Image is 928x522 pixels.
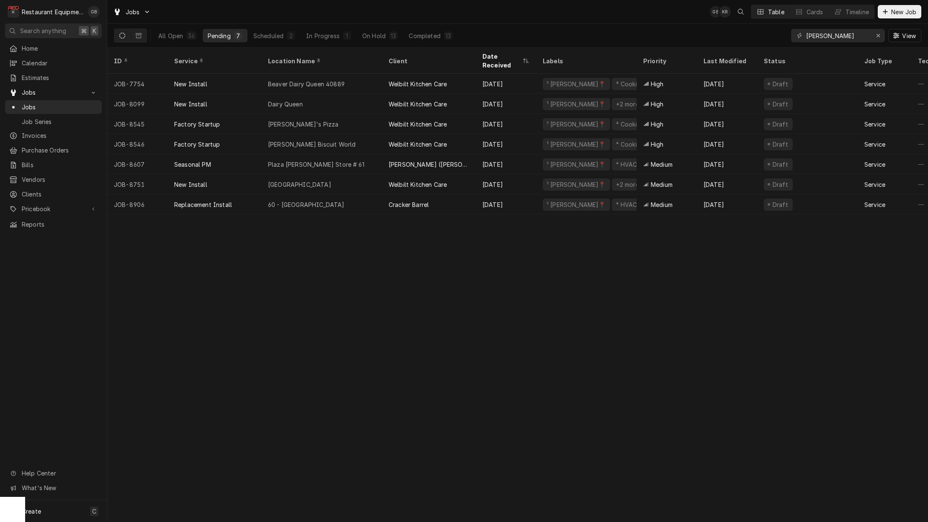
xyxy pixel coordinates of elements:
[900,31,918,40] span: View
[710,6,722,18] div: Gary Beaver's Avatar
[543,57,630,65] div: Labels
[546,100,607,109] div: ¹ [PERSON_NAME]📍
[107,114,168,134] div: JOB-8545
[88,6,100,18] div: GB
[268,100,303,109] div: Dairy Queen
[22,483,97,492] span: What's New
[389,57,467,65] div: Client
[174,57,253,65] div: Service
[5,481,102,495] a: Go to What's New
[268,180,331,189] div: [GEOGRAPHIC_DATA]
[268,160,364,169] div: Plaza [PERSON_NAME] Store # 61
[878,5,921,18] button: New Job
[268,140,356,149] div: [PERSON_NAME] Biscuit World
[864,180,885,189] div: Service
[546,120,607,129] div: ¹ [PERSON_NAME]📍
[546,160,607,169] div: ¹ [PERSON_NAME]📍
[651,140,664,149] span: High
[476,114,536,134] div: [DATE]
[5,23,102,38] button: Search anything⌘K
[771,120,789,129] div: Draft
[22,469,97,478] span: Help Center
[697,134,757,154] div: [DATE]
[268,57,374,65] div: Location Name
[22,146,98,155] span: Purchase Orders
[5,143,102,157] a: Purchase Orders
[22,103,98,111] span: Jobs
[651,200,673,209] span: Medium
[306,31,340,40] div: In Progress
[20,26,66,35] span: Search anything
[391,31,396,40] div: 13
[22,160,98,169] span: Bills
[697,154,757,174] div: [DATE]
[236,31,241,40] div: 7
[5,202,102,216] a: Go to Pricebook
[174,120,220,129] div: Factory Startup
[88,6,100,18] div: Gary Beaver's Avatar
[110,5,154,19] a: Go to Jobs
[615,200,647,209] div: ⁴ HVAC 🌡️
[697,114,757,134] div: [DATE]
[764,57,849,65] div: Status
[846,8,869,16] div: Timeline
[771,180,789,189] div: Draft
[615,80,654,88] div: ⁴ Cooking 🔥
[546,180,607,189] div: ¹ [PERSON_NAME]📍
[22,131,98,140] span: Invoices
[615,120,654,129] div: ⁴ Cooking 🔥
[22,204,85,213] span: Pricebook
[5,173,102,186] a: Vendors
[107,154,168,174] div: JOB-8607
[615,160,647,169] div: ⁴ HVAC 🌡️
[389,200,429,209] div: Cracker Barrel
[651,160,673,169] span: Medium
[22,88,85,97] span: Jobs
[771,160,789,169] div: Draft
[174,140,220,149] div: Factory Startup
[476,194,536,214] div: [DATE]
[362,31,386,40] div: On Hold
[888,29,921,42] button: View
[107,134,168,154] div: JOB-8546
[697,174,757,194] div: [DATE]
[268,120,338,129] div: [PERSON_NAME]'s Pizza
[22,220,98,229] span: Reports
[174,180,207,189] div: New Install
[807,8,823,16] div: Cards
[615,180,640,189] div: +2 more
[5,100,102,114] a: Jobs
[268,200,345,209] div: 60 - [GEOGRAPHIC_DATA]
[704,57,749,65] div: Last Modified
[771,200,789,209] div: Draft
[734,5,748,18] button: Open search
[174,80,207,88] div: New Install
[476,94,536,114] div: [DATE]
[289,31,294,40] div: 2
[22,175,98,184] span: Vendors
[158,31,183,40] div: All Open
[174,200,232,209] div: Replacement Install
[864,80,885,88] div: Service
[871,29,885,42] button: Erase input
[5,41,102,55] a: Home
[107,174,168,194] div: JOB-8751
[389,140,447,149] div: Welbilt Kitchen Care
[93,26,96,35] span: K
[389,100,447,109] div: Welbilt Kitchen Care
[5,71,102,85] a: Estimates
[114,57,159,65] div: ID
[174,100,207,109] div: New Install
[643,57,688,65] div: Priority
[22,190,98,199] span: Clients
[22,117,98,126] span: Job Series
[771,140,789,149] div: Draft
[389,180,447,189] div: Welbilt Kitchen Care
[864,200,885,209] div: Service
[5,56,102,70] a: Calendar
[253,31,284,40] div: Scheduled
[651,120,664,129] span: High
[476,174,536,194] div: [DATE]
[389,80,447,88] div: Welbilt Kitchen Care
[22,73,98,82] span: Estimates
